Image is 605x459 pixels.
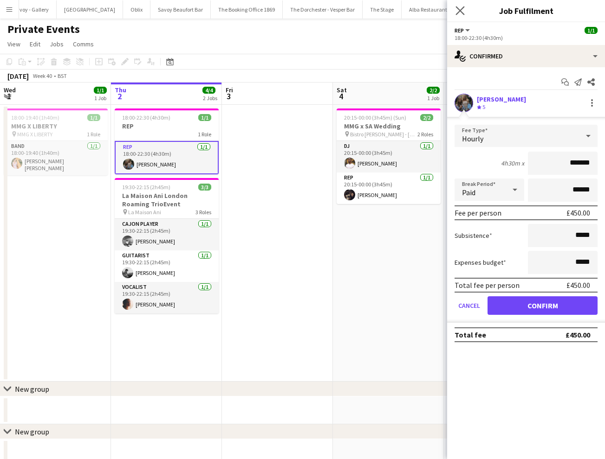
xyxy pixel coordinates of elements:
app-card-role: Rep1/118:00-22:30 (4h30m)[PERSON_NAME] [115,141,219,174]
span: Wed [4,86,16,94]
span: 18:00-22:30 (4h30m) [122,114,170,121]
span: Fri [226,86,233,94]
span: 4/4 [202,87,215,94]
span: 19:30-22:15 (2h45m) [122,184,170,191]
div: 4h30m x [501,159,524,167]
span: Sat [337,86,347,94]
app-job-card: 18:00-22:30 (4h30m)1/1REP1 RoleRep1/118:00-22:30 (4h30m)[PERSON_NAME] [115,108,219,174]
span: 1/1 [87,114,100,121]
span: Jobs [50,40,64,48]
span: Edit [30,40,40,48]
app-card-role: Band1/118:00-19:40 (1h40m)[PERSON_NAME] [PERSON_NAME] [4,141,108,175]
div: [DATE] [7,71,29,81]
div: 1 Job [427,95,439,102]
app-card-role: Rep1/120:15-00:00 (3h45m)[PERSON_NAME] [337,172,441,204]
app-job-card: 18:00-19:40 (1h40m)1/1MMG X LIBERTY MMG X LIBERTY1 RoleBand1/118:00-19:40 (1h40m)[PERSON_NAME] [P... [4,108,108,175]
span: 1 [2,91,16,102]
span: 1/1 [585,27,598,34]
div: £450.00 [566,208,590,217]
app-job-card: 20:15-00:00 (3h45m) (Sun)2/2MMG x SA Wedding Bistro [PERSON_NAME] - [GEOGRAPHIC_DATA]2 RolesDJ1/1... [337,108,441,204]
button: Cancel [455,296,484,315]
h3: MMG X LIBERTY [4,122,108,130]
span: La Maison Ani [128,209,161,216]
span: 3 [224,91,233,102]
button: Rep [455,27,471,34]
div: 1 Job [94,95,106,102]
span: MMG X LIBERTY [17,131,52,138]
span: View [7,40,20,48]
span: 2/2 [420,114,433,121]
a: View [4,38,24,50]
div: 18:00-22:30 (4h30m) [455,34,598,41]
button: The Stage [363,0,402,19]
label: Expenses budget [455,258,506,267]
button: Savoy Beaufort Bar [150,0,211,19]
span: 1/1 [94,87,107,94]
span: 1 Role [87,131,100,138]
div: [PERSON_NAME] [477,95,526,103]
button: [GEOGRAPHIC_DATA] [57,0,123,19]
span: 3/3 [198,184,211,191]
span: Thu [115,86,126,94]
h3: La Maison Ani London Roaming TrioEvent [115,191,219,208]
span: 1 Role [198,131,211,138]
app-job-card: 19:30-22:15 (2h45m)3/3La Maison Ani London Roaming TrioEvent La Maison Ani3 RolesCajon Player1/11... [115,178,219,313]
h3: Job Fulfilment [447,5,605,17]
span: 2 Roles [417,131,433,138]
span: 2/2 [427,87,440,94]
a: Jobs [46,38,67,50]
button: The Booking Office 1869 [211,0,283,19]
div: Confirmed [447,45,605,67]
span: Hourly [462,134,483,143]
span: Rep [455,27,464,34]
span: Paid [462,188,475,197]
div: £450.00 [566,330,590,339]
button: Confirm [488,296,598,315]
span: 2 [113,91,126,102]
span: 4 [335,91,347,102]
div: £450.00 [566,280,590,290]
span: 3 Roles [195,209,211,216]
button: Savoy - Gallery [6,0,57,19]
span: 5 [446,91,459,102]
h1: Private Events [7,22,80,36]
button: Alba Restaurant [402,0,455,19]
app-card-role: Vocalist1/119:30-22:15 (2h45m)[PERSON_NAME] [115,282,219,313]
span: 1/1 [198,114,211,121]
a: Edit [26,38,44,50]
h3: MMG x SA Wedding [337,122,441,130]
button: The Dorchester - Vesper Bar [283,0,363,19]
div: BST [58,72,67,79]
button: Oblix [123,0,150,19]
app-card-role: Cajon Player1/119:30-22:15 (2h45m)[PERSON_NAME] [115,219,219,250]
span: Week 40 [31,72,54,79]
span: 20:15-00:00 (3h45m) (Sun) [344,114,406,121]
span: Comms [73,40,94,48]
div: Total fee [455,330,486,339]
h3: REP [115,122,219,130]
label: Subsistence [455,231,492,240]
a: Comms [69,38,98,50]
span: 5 [482,103,485,110]
app-card-role: Guitarist1/119:30-22:15 (2h45m)[PERSON_NAME] [115,250,219,282]
div: Total fee per person [455,280,520,290]
div: Fee per person [455,208,501,217]
div: 2 Jobs [203,95,217,102]
app-card-role: DJ1/120:15-00:00 (3h45m)[PERSON_NAME] [337,141,441,172]
span: Bistro [PERSON_NAME] - [GEOGRAPHIC_DATA] [350,131,417,138]
span: 18:00-19:40 (1h40m) [11,114,59,121]
div: New group [15,384,49,394]
div: New group [15,427,49,436]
